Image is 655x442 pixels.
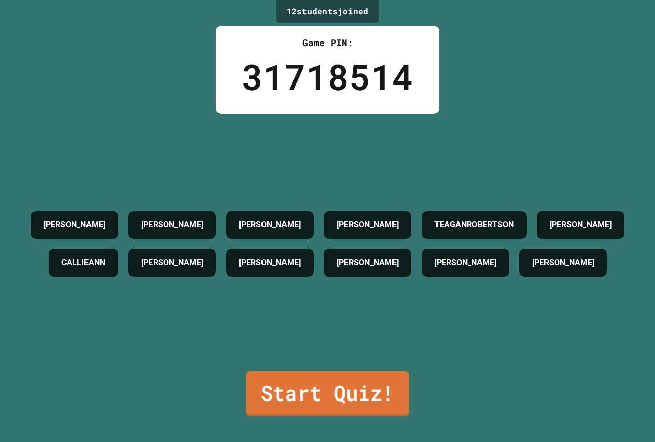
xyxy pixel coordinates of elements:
h4: [PERSON_NAME] [337,257,399,269]
h4: [PERSON_NAME] [239,219,301,231]
h4: [PERSON_NAME] [337,219,399,231]
h4: [PERSON_NAME] [550,219,612,231]
h4: [PERSON_NAME] [239,257,301,269]
h4: CALLIEANN [61,257,105,269]
h4: [PERSON_NAME] [141,257,203,269]
h4: [PERSON_NAME] [532,257,594,269]
h4: [PERSON_NAME] [141,219,203,231]
a: Start Quiz! [246,371,409,416]
div: Game PIN: [242,36,413,50]
h4: [PERSON_NAME] [434,257,496,269]
h4: TEAGANROBERTSON [434,219,514,231]
div: 31718514 [242,50,413,103]
h4: [PERSON_NAME] [43,219,105,231]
